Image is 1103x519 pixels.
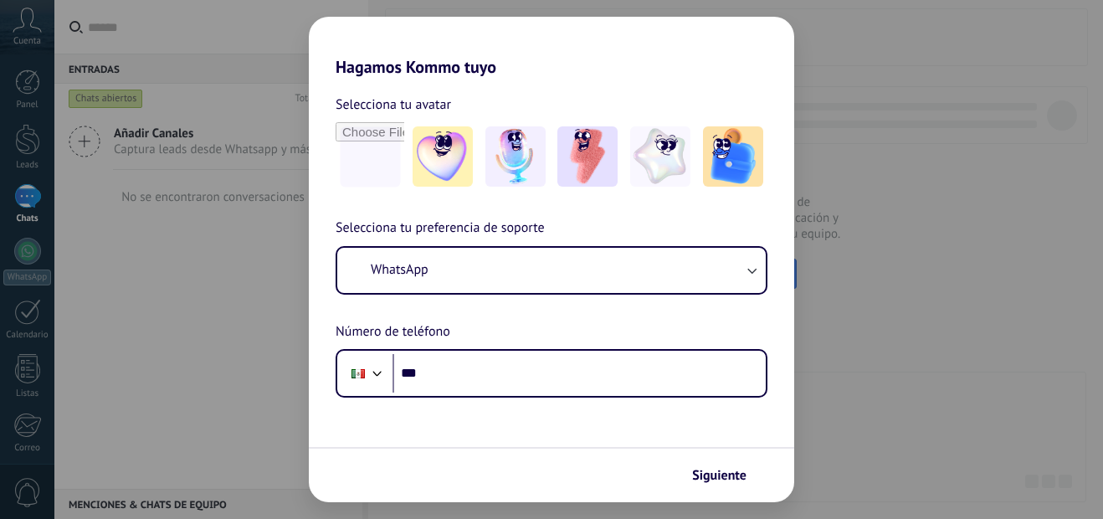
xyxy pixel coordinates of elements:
[485,126,546,187] img: -2.jpeg
[336,94,451,116] span: Selecciona tu avatar
[342,356,374,391] div: Mexico: + 52
[703,126,763,187] img: -5.jpeg
[309,17,794,77] h2: Hagamos Kommo tuyo
[557,126,618,187] img: -3.jpeg
[336,218,545,239] span: Selecciona tu preferencia de soporte
[692,470,746,481] span: Siguiente
[336,321,450,343] span: Número de teléfono
[413,126,473,187] img: -1.jpeg
[685,461,769,490] button: Siguiente
[630,126,690,187] img: -4.jpeg
[371,261,428,278] span: WhatsApp
[337,248,766,293] button: WhatsApp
